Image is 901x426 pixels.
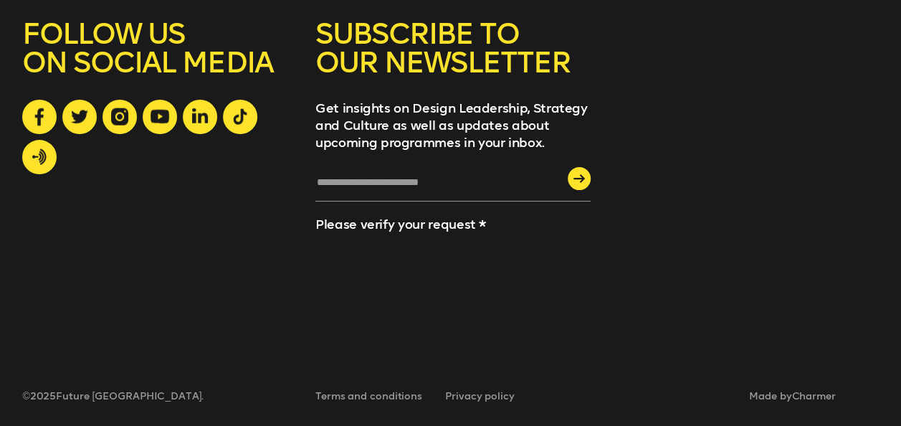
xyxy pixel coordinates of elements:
h5: SUBSCRIBE TO OUR NEWSLETTER [315,19,591,100]
h5: FOLLOW US ON SOCIAL MEDIA [22,19,292,100]
label: Please verify your request * [315,217,486,232]
span: © 2025 Future [GEOGRAPHIC_DATA]. [22,390,227,402]
span: Made by [749,390,836,402]
p: Get insights on Design Leadership, Strategy and Culture as well as updates about upcoming program... [315,100,591,151]
iframe: reCAPTCHA [315,240,433,344]
a: Terms and conditions [315,390,422,402]
a: Charmer [791,390,835,402]
a: Privacy policy [445,390,515,402]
